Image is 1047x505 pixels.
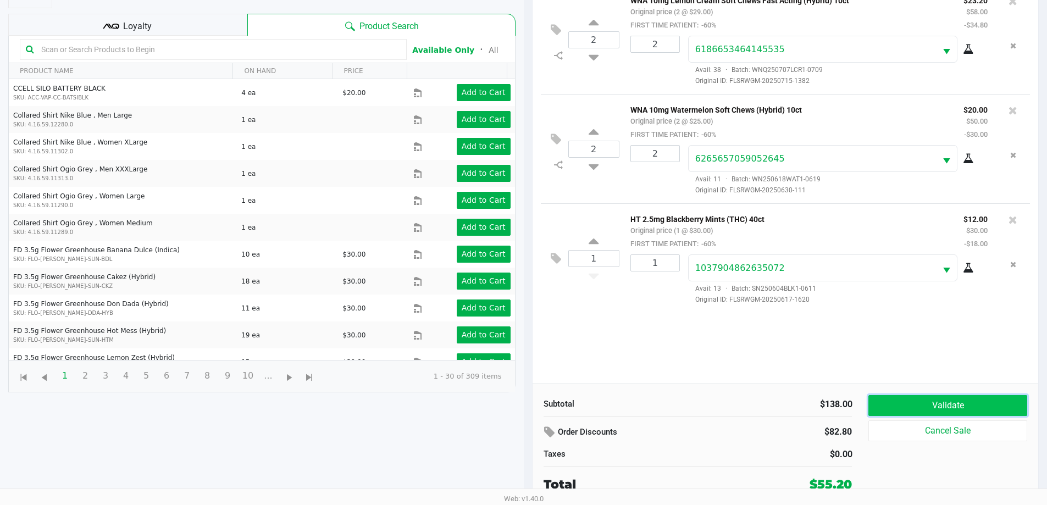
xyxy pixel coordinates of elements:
button: Add to Cart [457,246,511,263]
p: SKU: 4.16.59.11302.0 [13,147,232,156]
small: FIRST TIME PATIENT: [630,21,716,29]
td: FD 3.5g Flower Greenhouse Banana Dulce (Indica) [9,241,236,268]
div: Order Discounts [544,423,744,442]
p: SKU: ACC-VAP-CC-BATSIBLK [13,93,232,102]
p: SKU: FLO-[PERSON_NAME]-DDA-HYB [13,309,232,317]
td: FD 3.5g Flower Greenhouse Hot Mess (Hybrid) [9,321,236,348]
button: Add to Cart [457,138,511,155]
button: All [489,45,498,56]
input: Scan or Search Products to Begin [37,41,401,58]
button: Select [936,255,957,281]
small: -$30.00 [964,130,988,138]
app-button-loader: Add to Cart [462,276,506,285]
span: -60% [699,21,716,29]
span: Page 11 [258,365,279,386]
small: $58.00 [966,8,988,16]
app-button-loader: Add to Cart [462,330,506,339]
span: Page 4 [115,365,136,386]
span: 1037904862635072 [695,263,785,273]
span: Web: v1.40.0 [504,495,544,503]
span: Go to the last page [303,371,317,385]
p: SKU: 4.16.59.11290.0 [13,201,232,209]
button: Add to Cart [457,326,511,343]
small: $30.00 [966,226,988,235]
button: Select [936,146,957,171]
td: 15 ea [236,348,337,375]
p: SKU: FLO-[PERSON_NAME]-SUN-HTM [13,336,232,344]
small: $50.00 [966,117,988,125]
span: Page 6 [156,365,177,386]
td: FD 3.5g Flower Greenhouse Lemon Zest (Hybrid) [9,348,236,375]
span: Go to the next page [282,371,296,385]
p: HT 2.5mg Blackberry Mints (THC) 40ct [630,212,947,224]
button: Select [936,36,957,62]
td: Collared Shirt Nike Blue , Women XLarge [9,133,236,160]
small: -$18.00 [964,240,988,248]
span: Go to the previous page [34,365,54,386]
span: $20.00 [342,89,365,97]
small: Original price (1 @ $30.00) [630,226,713,235]
span: 6186653464145535 [695,44,785,54]
div: Data table [9,63,515,360]
button: Add to Cart [457,165,511,182]
td: FD 3.5g Flower Greenhouse Don Dada (Hybrid) [9,295,236,321]
td: Collared Shirt Ogio Grey , Men XXXLarge [9,160,236,187]
td: 10 ea [236,241,337,268]
inline-svg: Split item qty to new line [549,48,568,63]
td: CCELL SILO BATTERY BLACK [9,79,236,106]
span: · [721,285,732,292]
p: $20.00 [963,103,988,114]
app-button-loader: Add to Cart [462,303,506,312]
p: SKU: 4.16.59.12280.0 [13,120,232,129]
app-button-loader: Add to Cart [462,169,506,177]
td: Collared Shirt Ogio Grey , Women Large [9,187,236,214]
td: 1 ea [236,106,337,133]
small: Original price (2 @ $29.00) [630,8,713,16]
p: SKU: FLO-[PERSON_NAME]-SUN-BDL [13,255,232,263]
span: $30.00 [342,251,365,258]
span: Avail: 38 Batch: WNQ250707LCR1-0709 [688,66,823,74]
td: 1 ea [236,214,337,241]
td: 18 ea [236,268,337,295]
app-button-loader: Add to Cart [462,196,506,204]
p: SKU: FLO-[PERSON_NAME]-SUN-CKZ [13,282,232,290]
span: Loyalty [123,20,152,33]
button: Validate [868,395,1027,416]
span: Avail: 11 Batch: WN250618WAT1-0619 [688,175,821,183]
span: $30.00 [342,278,365,285]
span: Page 9 [217,365,238,386]
th: PRICE [333,63,407,79]
button: Remove the package from the orderLine [1006,254,1021,275]
span: Page 1 [54,365,75,386]
span: Go to the first page [17,371,31,385]
button: Remove the package from the orderLine [1006,145,1021,165]
button: Remove the package from the orderLine [1006,36,1021,56]
td: 1 ea [236,160,337,187]
span: Page 8 [197,365,218,386]
th: PRODUCT NAME [9,63,232,79]
td: 19 ea [236,321,337,348]
button: Add to Cart [457,219,511,236]
app-button-loader: Add to Cart [462,88,506,97]
inline-svg: Split item qty to new line [549,158,568,172]
span: Page 7 [176,365,197,386]
app-button-loader: Add to Cart [462,223,506,231]
div: Total [544,475,739,493]
small: FIRST TIME PATIENT: [630,240,716,248]
span: Product Search [359,20,419,33]
div: $82.80 [760,423,852,441]
app-button-loader: Add to Cart [462,357,506,366]
td: 1 ea [236,187,337,214]
app-button-loader: Add to Cart [462,249,506,258]
p: SKU: 4.16.59.11289.0 [13,228,232,236]
p: WNA 10mg Watermelon Soft Chews (Hybrid) 10ct [630,103,947,114]
p: $12.00 [963,212,988,224]
span: Avail: 13 Batch: SN250604BLK1-0611 [688,285,816,292]
td: 4 ea [236,79,337,106]
span: Page 3 [95,365,116,386]
button: Add to Cart [457,84,511,101]
kendo-pager-info: 1 - 30 of 309 items [329,371,502,382]
div: $0.00 [706,448,852,461]
span: 6265657059052645 [695,153,785,164]
span: -60% [699,240,716,248]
